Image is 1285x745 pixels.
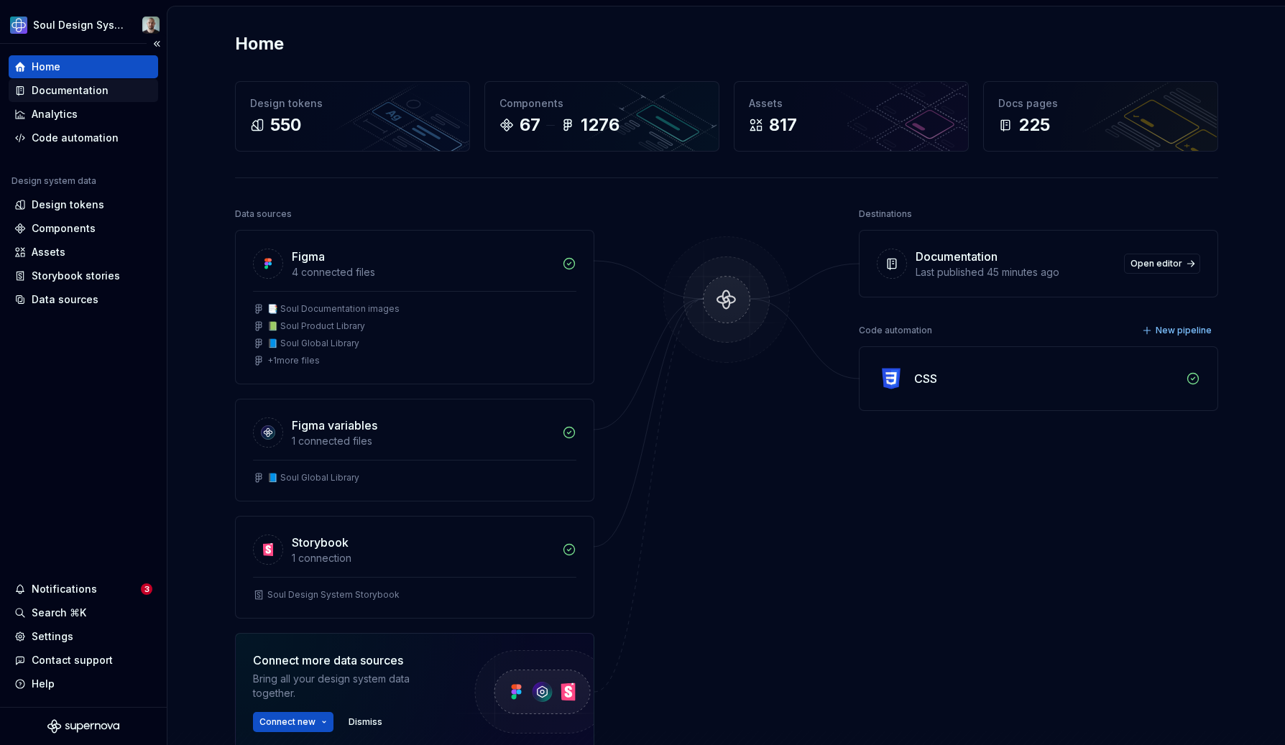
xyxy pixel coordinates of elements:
[32,83,109,98] div: Documentation
[235,32,284,55] h2: Home
[32,131,119,145] div: Code automation
[32,629,73,644] div: Settings
[235,230,594,384] a: Figma4 connected files📑 Soul Documentation images📗 Soul Product Library📘 Soul Global Library+1mor...
[9,264,158,287] a: Storybook stories
[253,712,333,732] button: Connect new
[769,114,797,136] div: 817
[1156,325,1212,336] span: New pipeline
[235,81,470,152] a: Design tokens550
[267,472,359,483] div: 📘 Soul Global Library
[253,652,447,669] div: Connect more data sources
[859,204,912,224] div: Destinations
[32,60,60,74] div: Home
[484,81,719,152] a: Components671276
[292,265,553,279] div: 4 connected files
[292,417,377,434] div: Figma variables
[1124,254,1200,274] a: Open editor
[142,17,160,34] img: Lukas Vilkus
[520,114,540,136] div: 67
[32,245,65,259] div: Assets
[11,175,96,187] div: Design system data
[235,516,594,619] a: Storybook1 connectionSoul Design System Storybook
[32,606,86,620] div: Search ⌘K
[9,103,158,126] a: Analytics
[581,114,620,136] div: 1276
[32,107,78,121] div: Analytics
[342,712,389,732] button: Dismiss
[1018,114,1050,136] div: 225
[147,34,167,54] button: Collapse sidebar
[141,583,152,595] span: 3
[32,269,120,283] div: Storybook stories
[10,17,27,34] img: 1ea0bd9b-656a-4045-8d3b-f5d01442cdbd.png
[9,241,158,264] a: Assets
[32,582,97,596] div: Notifications
[32,198,104,212] div: Design tokens
[9,79,158,102] a: Documentation
[267,589,400,601] div: Soul Design System Storybook
[250,96,455,111] div: Design tokens
[9,193,158,216] a: Design tokens
[916,248,998,265] div: Documentation
[349,716,382,728] span: Dismiss
[267,338,359,349] div: 📘 Soul Global Library
[914,370,937,387] div: CSS
[292,551,553,565] div: 1 connection
[32,653,113,667] div: Contact support
[9,55,158,78] a: Home
[267,320,365,332] div: 📗 Soul Product Library
[499,96,704,111] div: Components
[9,126,158,149] a: Code automation
[1138,320,1218,341] button: New pipeline
[9,578,158,601] button: Notifications3
[292,248,325,265] div: Figma
[33,18,125,32] div: Soul Design System
[270,114,301,136] div: 550
[983,81,1218,152] a: Docs pages225
[9,625,158,648] a: Settings
[267,303,400,315] div: 📑 Soul Documentation images
[3,9,164,40] button: Soul Design SystemLukas Vilkus
[32,677,55,691] div: Help
[32,292,98,307] div: Data sources
[9,217,158,240] a: Components
[916,265,1115,279] div: Last published 45 minutes ago
[47,719,119,734] svg: Supernova Logo
[1130,258,1182,269] span: Open editor
[235,399,594,501] a: Figma variables1 connected files📘 Soul Global Library
[292,534,349,551] div: Storybook
[998,96,1203,111] div: Docs pages
[749,96,954,111] div: Assets
[32,221,96,236] div: Components
[9,601,158,624] button: Search ⌘K
[859,320,932,341] div: Code automation
[9,649,158,672] button: Contact support
[292,434,553,448] div: 1 connected files
[9,672,158,695] button: Help
[267,355,320,366] div: + 1 more files
[9,288,158,311] a: Data sources
[253,672,447,700] div: Bring all your design system data together.
[259,716,316,728] span: Connect new
[235,204,292,224] div: Data sources
[734,81,969,152] a: Assets817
